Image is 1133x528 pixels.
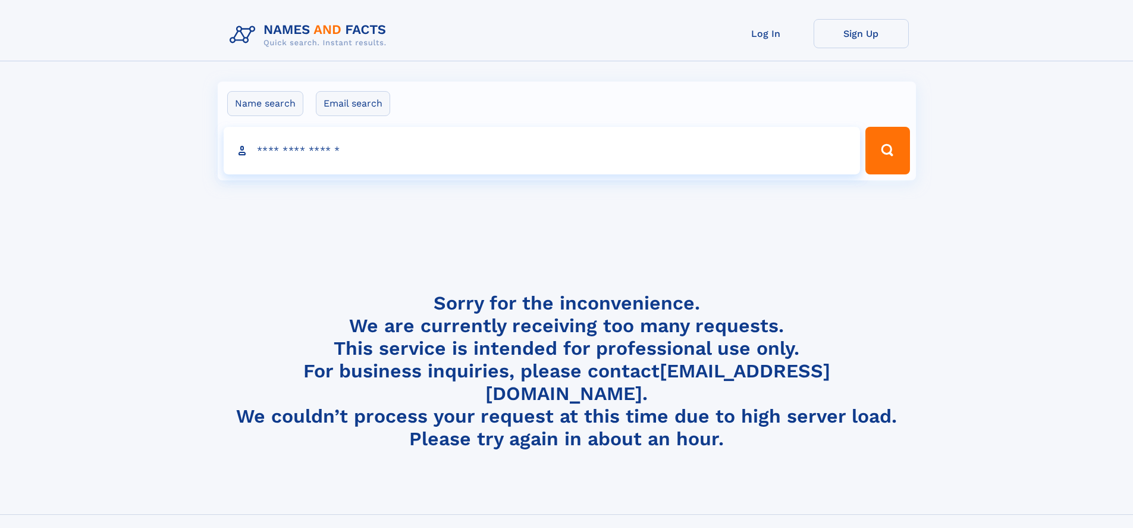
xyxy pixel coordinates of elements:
[814,19,909,48] a: Sign Up
[865,127,909,174] button: Search Button
[718,19,814,48] a: Log In
[485,360,830,405] a: [EMAIL_ADDRESS][DOMAIN_NAME]
[224,127,861,174] input: search input
[225,292,909,451] h4: Sorry for the inconvenience. We are currently receiving too many requests. This service is intend...
[225,19,396,51] img: Logo Names and Facts
[227,91,303,116] label: Name search
[316,91,390,116] label: Email search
